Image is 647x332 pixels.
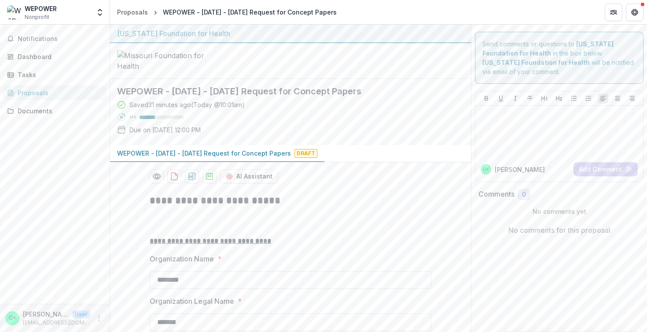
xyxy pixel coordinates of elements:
button: More [94,313,104,324]
p: No comments yet [478,207,640,216]
div: Send comments or questions to in the box below. will be notified via email of your comment. [475,32,643,84]
div: Dashboard [18,52,99,61]
button: Partners [605,4,622,21]
a: Proposals [114,6,151,19]
div: Charli Cooksey <charli@wepowerstl.org> [9,315,16,321]
button: download-proposal [185,169,199,183]
button: Bold [481,93,492,104]
a: Dashboard [4,49,106,64]
button: Get Help [626,4,643,21]
button: download-proposal [202,169,217,183]
button: Bullet List [569,93,579,104]
div: [US_STATE] Foundation for Health [117,28,464,39]
span: Notifications [18,35,103,43]
button: Underline [496,93,506,104]
a: Documents [4,104,106,118]
p: Organization Name [150,254,214,264]
p: User [72,310,90,318]
button: Heading 1 [539,93,550,104]
button: Heading 2 [554,93,564,104]
p: No comments for this proposal [508,225,610,235]
p: [PERSON_NAME] <[PERSON_NAME][EMAIL_ADDRESS][DOMAIN_NAME]> [23,310,69,319]
button: Notifications [4,32,106,46]
button: Align Center [612,93,623,104]
p: Due on [DATE] 12:00 PM [129,125,201,134]
div: WEPOWER [25,4,57,13]
h2: WEPOWER - [DATE] - [DATE] Request for Concept Papers [117,86,450,97]
img: Missouri Foundation for Health [117,50,205,71]
p: 35 % [129,114,136,120]
a: Proposals [4,86,106,100]
p: [EMAIL_ADDRESS][DOMAIN_NAME] [23,319,90,327]
span: 0 [522,191,526,198]
div: Proposals [18,88,99,97]
button: Strike [525,93,535,104]
button: Italicize [510,93,521,104]
button: Align Right [627,93,637,104]
button: Ordered List [583,93,594,104]
nav: breadcrumb [114,6,340,19]
strong: [US_STATE] Foundation for Health [482,59,590,66]
button: Open entity switcher [94,4,106,21]
div: Saved 31 minutes ago ( Today @ 10:01am ) [129,100,245,109]
button: Align Left [598,93,608,104]
div: Proposals [117,7,148,17]
a: Tasks [4,67,106,82]
h2: Comments [478,190,515,198]
div: Documents [18,106,99,116]
span: Nonprofit [25,13,49,21]
div: WEPOWER - [DATE] - [DATE] Request for Concept Papers [163,7,337,17]
img: WEPOWER [7,5,21,19]
div: Tasks [18,70,99,79]
button: Preview ec1f121b-76d5-4c03-9449-56f3c308f769-0.pdf [150,169,164,183]
button: Add Comment [573,162,638,176]
span: Draft [294,149,317,158]
button: AI Assistant [220,169,278,183]
p: Organization Legal Name [150,296,234,306]
button: download-proposal [167,169,181,183]
p: [PERSON_NAME] [495,165,545,174]
p: WEPOWER - [DATE] - [DATE] Request for Concept Papers [117,149,291,158]
div: Charli Cooksey <charli@wepowerstl.org> [483,167,489,172]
